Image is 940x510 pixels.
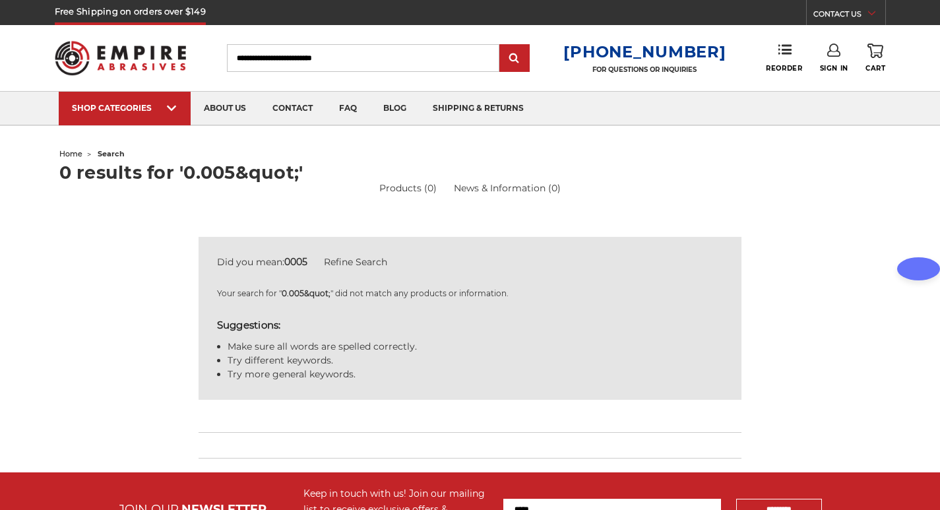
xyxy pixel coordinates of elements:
[217,318,724,333] h5: Suggestions:
[379,181,437,195] a: Products (0)
[563,42,726,61] a: [PHONE_NUMBER]
[98,149,125,158] span: search
[865,64,885,73] span: Cart
[228,367,724,381] li: Try more general keywords.
[820,64,848,73] span: Sign In
[766,44,802,72] a: Reorder
[217,255,724,269] div: Did you mean:
[59,164,881,181] h1: 0 results for '0.005&quot;'
[282,288,330,298] strong: 0.005&quot;
[324,256,387,268] a: Refine Search
[501,46,528,72] input: Submit
[370,92,420,125] a: blog
[813,7,885,25] a: CONTACT US
[59,149,82,158] a: home
[326,92,370,125] a: faq
[284,256,307,268] strong: 0005
[217,288,724,300] p: Your search for " " did not match any products or information.
[259,92,326,125] a: contact
[228,354,724,367] li: Try different keywords.
[72,103,177,113] div: SHOP CATEGORIES
[563,65,726,74] p: FOR QUESTIONS OR INQUIRIES
[55,32,187,84] img: Empire Abrasives
[454,181,561,195] a: News & Information (0)
[191,92,259,125] a: about us
[420,92,537,125] a: shipping & returns
[228,340,724,354] li: Make sure all words are spelled correctly.
[865,44,885,73] a: Cart
[766,64,802,73] span: Reorder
